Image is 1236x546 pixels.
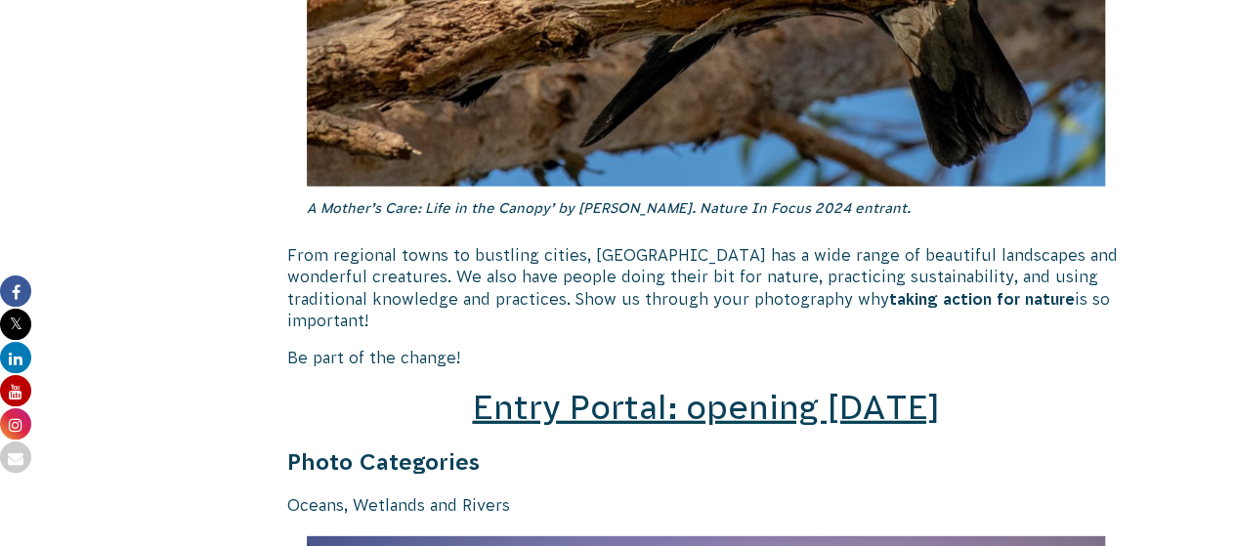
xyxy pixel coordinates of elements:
p: Be part of the change! [287,347,1126,368]
p: Oceans, Wetlands and Rivers [287,494,1126,516]
strong: Photo Categories [287,449,480,475]
p: From regional towns to bustling cities, [GEOGRAPHIC_DATA] has a wide range of beautiful landscape... [287,244,1126,332]
a: Entry Portal: opening [DATE] [472,389,939,426]
strong: taking action for nature [889,290,1075,308]
em: A Mother’s Care: Life in the Canopy’ by [PERSON_NAME]. Nature In Focus 2024 entrant. [307,200,911,216]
